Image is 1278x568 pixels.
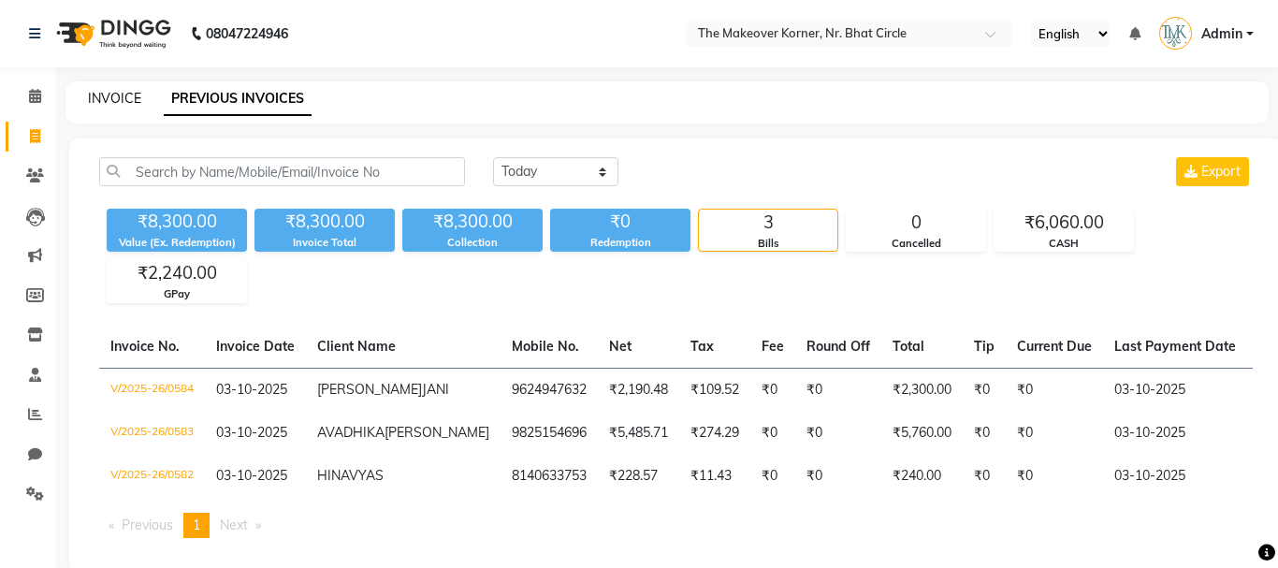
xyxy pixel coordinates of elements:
[795,368,881,412] td: ₹0
[99,513,1253,538] nav: Pagination
[193,517,200,533] span: 1
[893,338,924,355] span: Total
[402,209,543,235] div: ₹8,300.00
[1201,163,1241,180] span: Export
[847,210,985,236] div: 0
[609,338,632,355] span: Net
[422,381,449,398] span: JANI
[110,338,180,355] span: Invoice No.
[317,424,385,441] span: AVADHIKA
[1103,412,1247,455] td: 03-10-2025
[99,157,465,186] input: Search by Name/Mobile/Email/Invoice No
[806,338,870,355] span: Round Off
[881,455,963,498] td: ₹240.00
[699,236,837,252] div: Bills
[317,467,349,484] span: HINA
[1201,24,1242,44] span: Admin
[99,368,205,412] td: V/2025-26/0584
[847,236,985,252] div: Cancelled
[108,260,246,286] div: ₹2,240.00
[1176,157,1249,186] button: Export
[679,455,750,498] td: ₹11.43
[963,412,1006,455] td: ₹0
[220,517,248,533] span: Next
[995,236,1133,252] div: CASH
[99,455,205,498] td: V/2025-26/0582
[501,368,598,412] td: 9624947632
[88,90,141,107] a: INVOICE
[1006,412,1103,455] td: ₹0
[1103,455,1247,498] td: 03-10-2025
[1114,338,1236,355] span: Last Payment Date
[762,338,784,355] span: Fee
[512,338,579,355] span: Mobile No.
[107,235,247,251] div: Value (Ex. Redemption)
[1017,338,1092,355] span: Current Due
[216,338,295,355] span: Invoice Date
[795,455,881,498] td: ₹0
[108,286,246,302] div: GPay
[216,424,287,441] span: 03-10-2025
[750,412,795,455] td: ₹0
[795,412,881,455] td: ₹0
[164,82,312,116] a: PREVIOUS INVOICES
[598,412,679,455] td: ₹5,485.71
[254,235,395,251] div: Invoice Total
[598,455,679,498] td: ₹228.57
[963,368,1006,412] td: ₹0
[750,368,795,412] td: ₹0
[598,368,679,412] td: ₹2,190.48
[1006,455,1103,498] td: ₹0
[122,517,173,533] span: Previous
[99,412,205,455] td: V/2025-26/0583
[48,7,176,60] img: logo
[750,455,795,498] td: ₹0
[679,412,750,455] td: ₹274.29
[690,338,714,355] span: Tax
[1159,17,1192,50] img: Admin
[317,338,396,355] span: Client Name
[881,412,963,455] td: ₹5,760.00
[349,467,384,484] span: VYAS
[317,381,422,398] span: [PERSON_NAME]
[107,209,247,235] div: ₹8,300.00
[679,368,750,412] td: ₹109.52
[550,235,690,251] div: Redemption
[550,209,690,235] div: ₹0
[1006,368,1103,412] td: ₹0
[385,424,489,441] span: [PERSON_NAME]
[206,7,288,60] b: 08047224946
[254,209,395,235] div: ₹8,300.00
[402,235,543,251] div: Collection
[995,210,1133,236] div: ₹6,060.00
[699,210,837,236] div: 3
[501,412,598,455] td: 9825154696
[963,455,1006,498] td: ₹0
[501,455,598,498] td: 8140633753
[1103,368,1247,412] td: 03-10-2025
[216,467,287,484] span: 03-10-2025
[974,338,995,355] span: Tip
[216,381,287,398] span: 03-10-2025
[881,368,963,412] td: ₹2,300.00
